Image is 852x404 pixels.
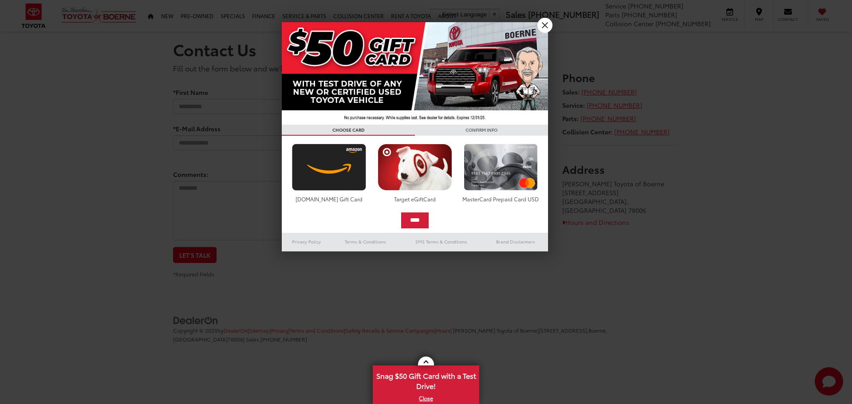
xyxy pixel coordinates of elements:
img: 42635_top_851395.jpg [282,22,548,125]
a: SMS Terms & Conditions [399,236,483,247]
a: Brand Disclaimers [483,236,548,247]
img: amazoncard.png [290,144,368,191]
img: targetcard.png [375,144,454,191]
img: mastercard.png [461,144,540,191]
h3: CONFIRM INFO [415,125,548,136]
a: Terms & Conditions [331,236,399,247]
a: Privacy Policy [282,236,331,247]
div: [DOMAIN_NAME] Gift Card [290,195,368,203]
div: MasterCard Prepaid Card USD [461,195,540,203]
h3: CHOOSE CARD [282,125,415,136]
span: Snag $50 Gift Card with a Test Drive! [374,366,478,393]
div: Target eGiftCard [375,195,454,203]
